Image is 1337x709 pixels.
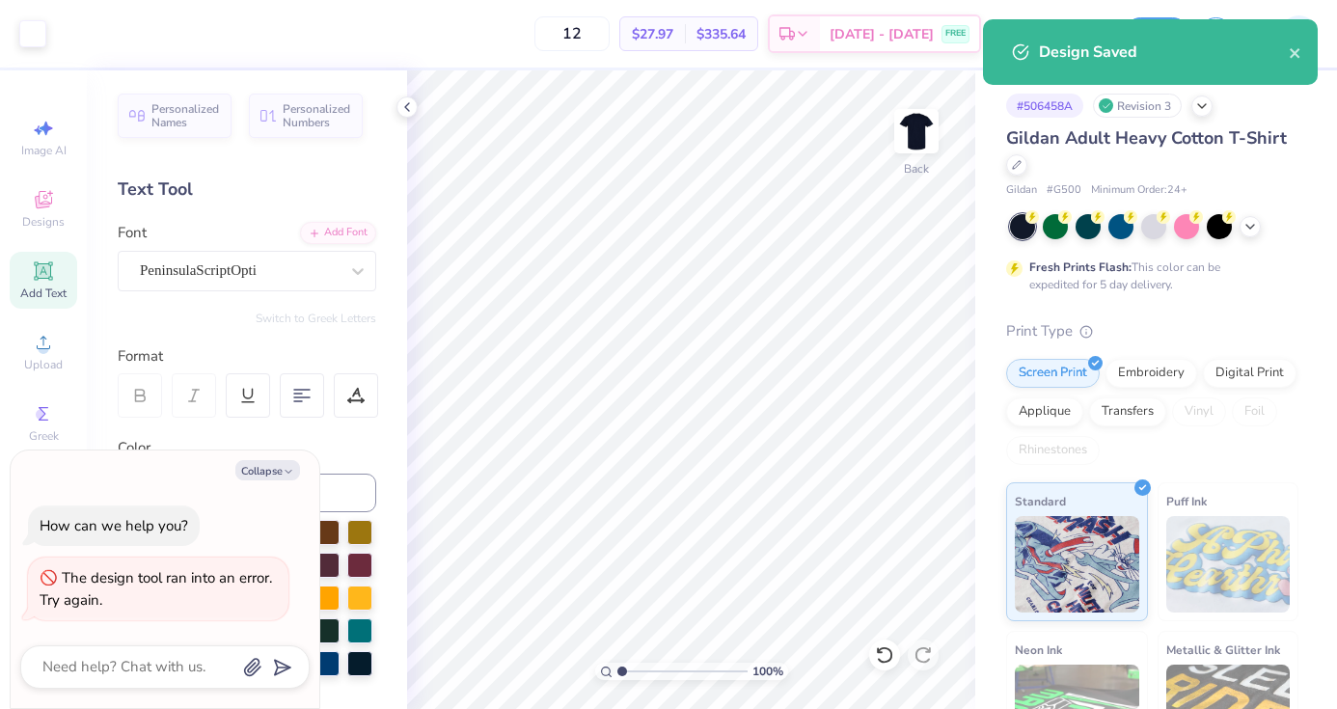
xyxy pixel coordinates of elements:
[1166,640,1280,660] span: Metallic & Glitter Ink
[300,222,376,244] div: Add Font
[1020,14,1114,53] input: Untitled Design
[1039,41,1289,64] div: Design Saved
[696,24,746,44] span: $335.64
[235,460,300,480] button: Collapse
[40,568,272,610] div: The design tool ran into an error. Try again.
[24,357,63,372] span: Upload
[118,222,147,244] label: Font
[118,177,376,203] div: Text Tool
[29,428,59,444] span: Greek
[20,286,67,301] span: Add Text
[40,516,188,535] div: How can we help you?
[752,663,783,680] span: 100 %
[534,16,610,51] input: – –
[945,27,966,41] span: FREE
[1166,516,1291,613] img: Puff Ink
[830,24,934,44] span: [DATE] - [DATE]
[118,345,378,368] div: Format
[151,102,220,129] span: Personalized Names
[118,437,376,459] div: Color
[1015,640,1062,660] span: Neon Ink
[1289,41,1302,64] button: close
[256,311,376,326] button: Switch to Greek Letters
[21,143,67,158] span: Image AI
[283,102,351,129] span: Personalized Numbers
[22,214,65,230] span: Designs
[632,24,673,44] span: $27.97
[1015,516,1139,613] img: Standard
